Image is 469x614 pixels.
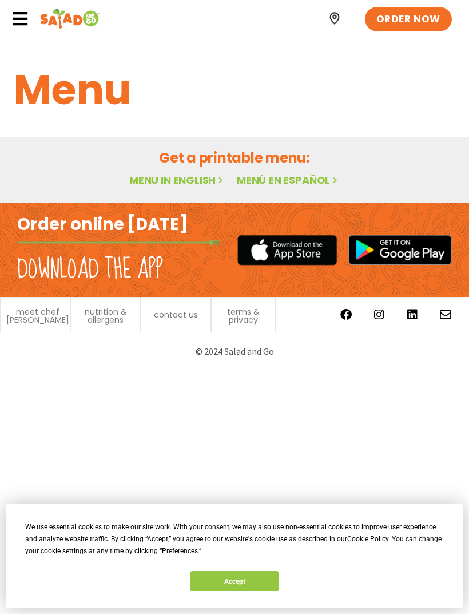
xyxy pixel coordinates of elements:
div: We use essential cookies to make our site work. With your consent, we may also use non-essential ... [25,521,443,557]
a: meet chef [PERSON_NAME] [6,308,69,324]
p: © 2024 Salad and Go [11,344,458,359]
h2: Get a printable menu: [14,148,455,168]
h2: Download the app [17,253,163,286]
img: google_play [348,235,452,265]
span: Cookie Policy [347,535,388,543]
a: terms & privacy [217,308,269,324]
h1: Menu [14,59,455,121]
a: Menú en español [237,173,340,187]
span: Preferences [162,547,198,555]
span: ORDER NOW [376,13,440,26]
img: Header logo [40,7,100,30]
a: nutrition & allergens [77,308,134,324]
h2: Order online [DATE] [17,214,188,236]
button: Accept [190,571,279,591]
a: ORDER NOW [365,7,452,32]
img: appstore [237,233,337,267]
div: Cookie Consent Prompt [6,504,463,608]
a: contact us [154,311,198,319]
img: fork [17,240,220,245]
a: Menu in English [129,173,225,187]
